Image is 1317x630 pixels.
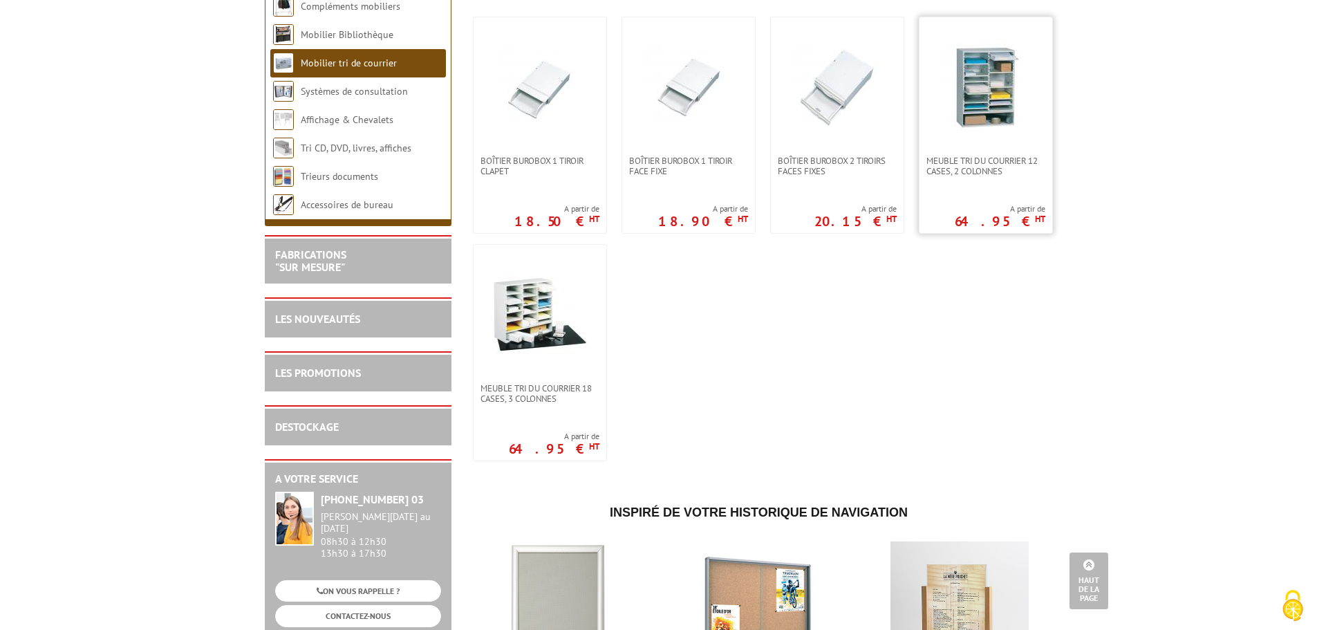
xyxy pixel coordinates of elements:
[275,420,339,434] a: DESTOCKAGE
[629,156,748,176] span: Boîtier Burobox 1 tiroir face fixe
[622,156,755,176] a: Boîtier Burobox 1 tiroir face fixe
[814,217,897,225] p: 20.15 €
[919,156,1052,176] a: Meuble tri du courrier 12 cases, 2 colonnes
[1035,213,1045,225] sup: HT
[514,203,599,214] span: A partir de
[275,366,361,380] a: LES PROMOTIONS
[275,580,441,602] a: ON VOUS RAPPELLE ?
[814,203,897,214] span: A partir de
[321,511,441,559] div: 08h30 à 12h30 13h30 à 17h30
[789,38,886,135] img: Boîtier Burobox 2 tiroirs faces fixes
[301,113,393,126] a: Affichage & Chevalets
[886,213,897,225] sup: HT
[301,198,393,211] a: Accessoires de bureau
[301,57,397,69] a: Mobilier tri de courrier
[301,142,411,154] a: Tri CD, DVD, livres, affiches
[275,312,360,326] a: LES NOUVEAUTÉS
[509,445,599,453] p: 64.95 €
[474,383,606,404] a: Meuble tri du courrier 18 cases, 3 colonnes
[273,81,294,102] img: Systèmes de consultation
[273,53,294,73] img: Mobilier tri de courrier
[658,217,748,225] p: 18.90 €
[321,492,424,506] strong: [PHONE_NUMBER] 03
[738,213,748,225] sup: HT
[301,28,393,41] a: Mobilier Bibliothèque
[273,24,294,45] img: Mobilier Bibliothèque
[273,194,294,215] img: Accessoires de bureau
[771,156,904,176] a: Boîtier Burobox 2 tiroirs faces fixes
[514,217,599,225] p: 18.50 €
[955,203,1045,214] span: A partir de
[474,156,606,176] a: Boîtier Burobox 1 tiroir clapet
[273,166,294,187] img: Trieurs documents
[492,38,588,135] img: Boîtier Burobox 1 tiroir clapet
[778,156,897,176] span: Boîtier Burobox 2 tiroirs faces fixes
[640,38,737,135] img: Boîtier Burobox 1 tiroir face fixe
[275,605,441,627] a: CONTACTEZ-NOUS
[275,492,314,546] img: widget-service.jpg
[301,170,378,183] a: Trieurs documents
[275,473,441,485] h2: A votre service
[480,156,599,176] span: Boîtier Burobox 1 tiroir clapet
[1070,553,1108,609] a: Haut de la page
[658,203,748,214] span: A partir de
[273,109,294,130] img: Affichage & Chevalets
[1269,583,1317,630] button: Cookies (fenêtre modale)
[937,38,1034,135] img: Meuble tri du courrier 12 cases, 2 colonnes
[926,156,1045,176] span: Meuble tri du courrier 12 cases, 2 colonnes
[589,213,599,225] sup: HT
[509,431,599,442] span: A partir de
[480,383,599,404] span: Meuble tri du courrier 18 cases, 3 colonnes
[273,138,294,158] img: Tri CD, DVD, livres, affiches
[321,511,441,535] div: [PERSON_NAME][DATE] au [DATE]
[610,506,908,519] span: Inspiré de votre historique de navigation
[492,266,588,362] img: Meuble tri du courrier 18 cases, 3 colonnes
[275,248,346,274] a: FABRICATIONS"Sur Mesure"
[589,441,599,452] sup: HT
[955,217,1045,225] p: 64.95 €
[1276,589,1310,623] img: Cookies (fenêtre modale)
[301,85,408,98] a: Systèmes de consultation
